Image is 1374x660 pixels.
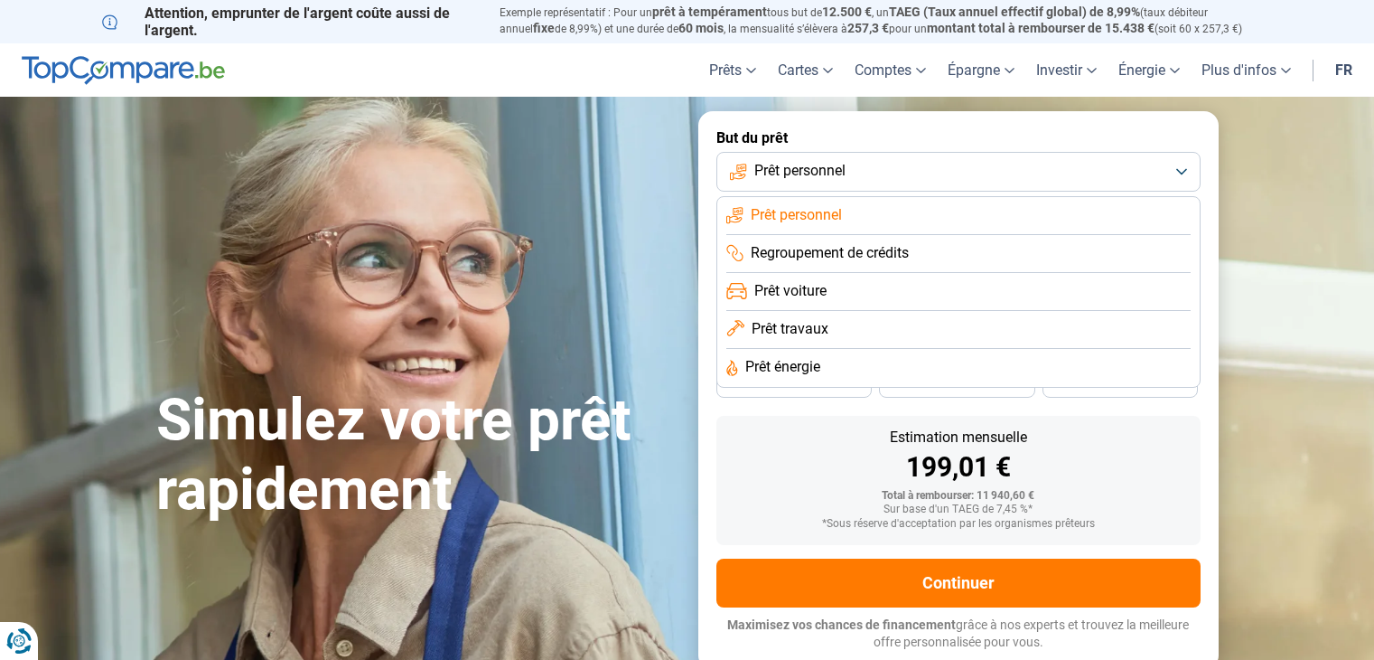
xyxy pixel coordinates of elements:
[927,21,1154,35] span: montant total à rembourser de 15.438 €
[716,559,1201,608] button: Continuer
[847,21,889,35] span: 257,3 €
[751,205,842,225] span: Prêt personnel
[752,319,828,339] span: Prêt travaux
[533,21,555,35] span: fixe
[774,379,814,390] span: 36 mois
[727,618,956,632] span: Maximisez vos chances de financement
[937,43,1025,97] a: Épargne
[731,490,1186,503] div: Total à rembourser: 11 940,60 €
[652,5,767,19] span: prêt à tempérament
[731,504,1186,516] div: Sur base d'un TAEG de 7,45 %*
[1191,43,1302,97] a: Plus d'infos
[678,21,724,35] span: 60 mois
[1025,43,1108,97] a: Investir
[698,43,767,97] a: Prêts
[754,281,827,301] span: Prêt voiture
[102,5,478,39] p: Attention, emprunter de l'argent coûte aussi de l'argent.
[731,518,1186,531] div: *Sous réserve d'acceptation par les organismes prêteurs
[156,386,677,525] h1: Simulez votre prêt rapidement
[716,617,1201,652] p: grâce à nos experts et trouvez la meilleure offre personnalisée pour vous.
[844,43,937,97] a: Comptes
[889,5,1140,19] span: TAEG (Taux annuel effectif global) de 8,99%
[937,379,977,390] span: 30 mois
[745,357,820,377] span: Prêt énergie
[1100,379,1140,390] span: 24 mois
[716,152,1201,192] button: Prêt personnel
[500,5,1273,37] p: Exemple représentatif : Pour un tous but de , un (taux débiteur annuel de 8,99%) et une durée de ...
[731,454,1186,481] div: 199,01 €
[731,430,1186,445] div: Estimation mensuelle
[754,161,846,181] span: Prêt personnel
[1324,43,1363,97] a: fr
[716,129,1201,146] label: But du prêt
[1108,43,1191,97] a: Énergie
[822,5,872,19] span: 12.500 €
[751,243,909,263] span: Regroupement de crédits
[767,43,844,97] a: Cartes
[22,56,225,85] img: TopCompare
